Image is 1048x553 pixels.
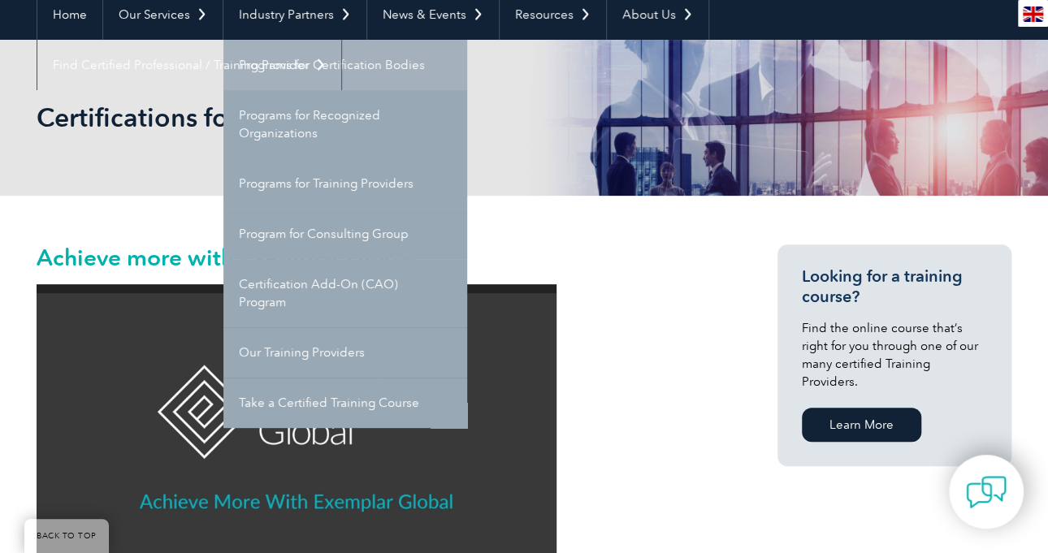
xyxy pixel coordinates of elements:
[802,319,987,391] p: Find the online course that’s right for you through one of our many certified Training Providers.
[223,209,467,259] a: Program for Consulting Group
[37,40,341,90] a: Find Certified Professional / Training Provider
[223,40,467,90] a: Programs for Certification Bodies
[37,105,719,131] h2: Certifications for ASQ CQAs
[24,519,109,553] a: BACK TO TOP
[802,266,987,307] h3: Looking for a training course?
[223,259,467,327] a: Certification Add-On (CAO) Program
[223,327,467,378] a: Our Training Providers
[223,158,467,209] a: Programs for Training Providers
[1023,6,1043,22] img: en
[37,244,719,270] h2: Achieve more with Exemplar Global
[223,90,467,158] a: Programs for Recognized Organizations
[966,472,1007,512] img: contact-chat.png
[802,408,921,442] a: Learn More
[223,378,467,428] a: Take a Certified Training Course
